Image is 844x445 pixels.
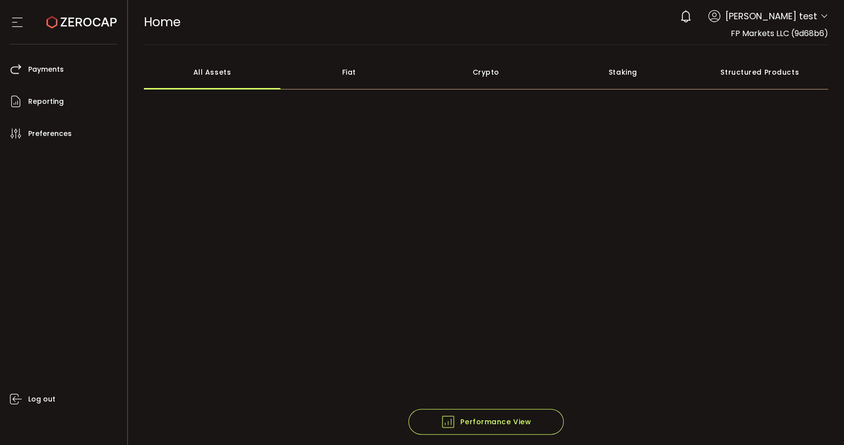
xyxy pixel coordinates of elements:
span: Home [144,13,180,31]
span: Reporting [28,94,64,109]
span: Performance View [441,414,531,429]
div: Fiat [280,55,417,89]
span: [PERSON_NAME] test [725,9,817,23]
span: FP Markets LLC (9d68b6) [731,28,828,39]
span: Payments [28,62,64,77]
div: Staking [554,55,691,89]
button: Performance View [408,409,564,435]
div: Crypto [417,55,554,89]
span: Preferences [28,127,72,141]
div: Structured Products [691,55,828,89]
div: All Assets [144,55,281,89]
span: Log out [28,392,55,406]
